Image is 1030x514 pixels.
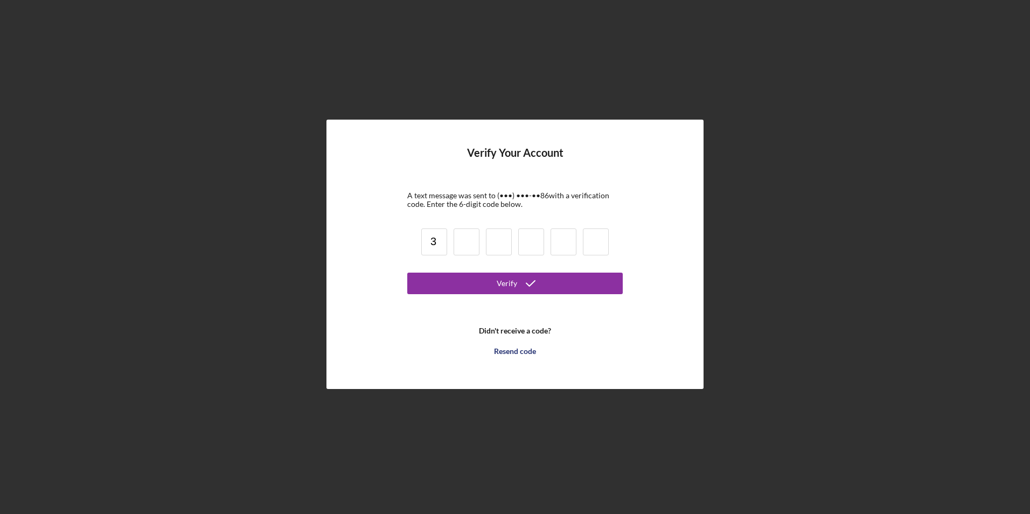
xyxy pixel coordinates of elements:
b: Didn't receive a code? [479,327,551,335]
div: Verify [497,273,517,294]
button: Verify [407,273,623,294]
div: Resend code [494,341,536,362]
button: Resend code [407,341,623,362]
div: A text message was sent to (•••) •••-•• 86 with a verification code. Enter the 6-digit code below. [407,191,623,209]
h4: Verify Your Account [467,147,563,175]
